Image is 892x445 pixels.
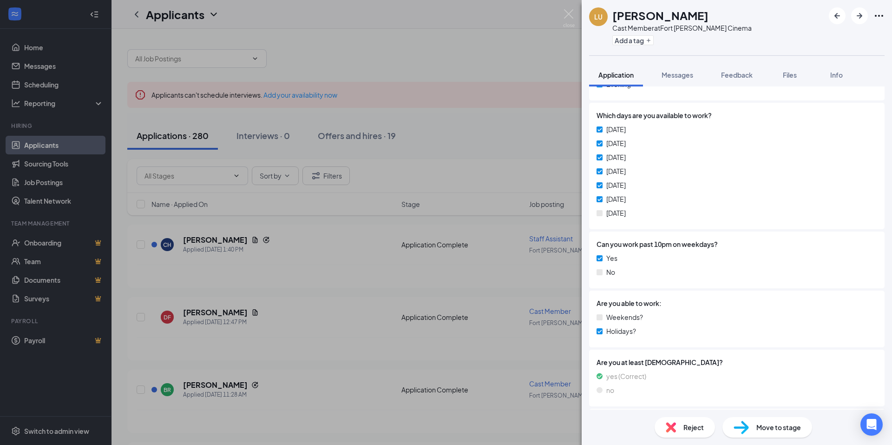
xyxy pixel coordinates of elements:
span: Are you at least [DEMOGRAPHIC_DATA]? [597,357,877,367]
span: [DATE] [606,166,626,176]
span: Move to stage [756,422,801,432]
span: Messages [662,71,693,79]
svg: ArrowLeftNew [832,10,843,21]
span: Which days are you available to work? [597,110,712,120]
span: [DATE] [606,194,626,204]
svg: Ellipses [873,10,885,21]
div: LU [594,12,603,21]
span: Info [830,71,843,79]
span: [DATE] [606,152,626,162]
span: [DATE] [606,208,626,218]
span: no [606,385,614,395]
span: Application [598,71,634,79]
div: Open Intercom Messenger [860,413,883,436]
button: ArrowLeftNew [829,7,846,24]
span: [DATE] [606,180,626,190]
h1: [PERSON_NAME] [612,7,708,23]
span: yes (Correct) [606,371,646,381]
span: No [606,267,615,277]
span: Can you work past 10pm on weekdays? [597,239,718,249]
span: [DATE] [606,124,626,134]
button: PlusAdd a tag [612,35,654,45]
div: Cast Member at Fort [PERSON_NAME] Cinema [612,23,752,33]
svg: Plus [646,38,651,43]
span: Are you able to work: [597,298,662,308]
span: Files [783,71,797,79]
svg: ArrowRight [854,10,865,21]
span: [DATE] [606,138,626,148]
span: Yes [606,253,617,263]
span: Weekends? [606,312,643,322]
span: Reject [683,422,704,432]
span: Holidays? [606,326,636,336]
span: Feedback [721,71,753,79]
button: ArrowRight [851,7,868,24]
